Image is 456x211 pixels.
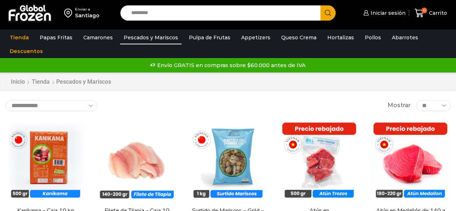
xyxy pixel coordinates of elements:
[388,31,422,44] a: Abarrotes
[75,12,99,19] div: Santiago
[80,31,116,44] a: Camarones
[56,78,111,85] h1: Pescados y Mariscos
[413,5,449,22] a: 0 Carrito
[362,6,406,20] a: Iniciar sesión
[388,101,411,110] span: Mostrar
[278,31,320,44] a: Queso Crema
[324,31,358,44] a: Hortalizas
[369,9,406,17] span: Iniciar sesión
[6,44,47,58] a: Descuentos
[10,78,25,86] a: Inicio
[185,31,234,44] a: Pulpa de Frutas
[361,31,385,44] a: Pollos
[36,31,76,44] a: Papas Fritas
[421,8,427,13] span: 0
[31,78,50,86] a: Tienda
[10,78,111,86] nav: Breadcrumb
[6,31,32,44] a: Tienda
[75,7,99,12] div: Enviar a
[5,100,97,111] select: Pedido de la tienda
[320,5,336,21] button: Search button
[427,9,447,17] span: Carrito
[64,7,75,19] img: address-field-icon.svg
[238,31,274,44] a: Appetizers
[120,31,182,44] a: Pescados y Mariscos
